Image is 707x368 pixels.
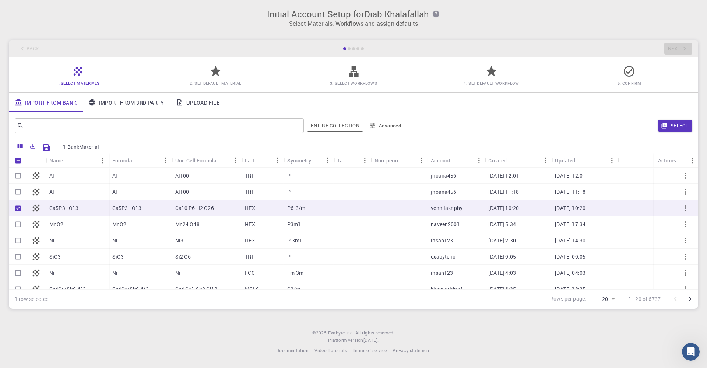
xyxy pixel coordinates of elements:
[112,153,132,168] div: Formula
[355,329,395,337] span: All rights reserved.
[229,154,241,166] button: Menu
[337,153,347,168] div: Tags
[488,204,519,212] p: [DATE] 10:20
[658,120,692,132] button: Select
[97,155,109,167] button: Menu
[9,93,82,112] a: Import From Bank
[112,221,127,228] p: MnO2
[450,154,462,166] button: Sort
[328,337,363,344] span: Platform version
[363,337,379,344] a: [DATE].
[555,269,585,277] p: [DATE] 04:03
[245,269,254,277] p: FCC
[353,347,387,354] a: Terms of service
[190,80,241,86] span: 2. Set Default Material
[427,153,485,168] div: Account
[555,221,585,228] p: [DATE] 17:34
[287,253,293,260] p: P1
[112,204,141,212] p: Ca5P3HO13
[431,237,453,244] p: ihsan123
[555,285,585,293] p: [DATE] 18:35
[170,93,225,112] a: Upload File
[431,204,462,212] p: vennilaknphy
[431,153,450,168] div: Account
[393,347,431,353] span: Privacy statement
[575,154,587,166] button: Sort
[488,237,516,244] p: [DATE] 2:30
[276,347,309,354] a: Documentation
[276,347,309,353] span: Documentation
[328,330,354,336] span: Exabyte Inc.
[175,269,183,277] p: Ni1
[307,120,363,132] span: Filter throughout whole library including sets (folders)
[393,347,431,354] a: Privacy statement
[488,253,516,260] p: [DATE] 9:05
[314,347,347,353] span: Video Tutorials
[287,153,311,168] div: Symmetry
[374,153,404,168] div: Non-periodic
[550,295,586,304] p: Rows per page:
[175,237,183,244] p: Ni3
[49,253,61,260] p: SiO3
[363,337,379,343] span: [DATE] .
[49,237,54,244] p: Ni
[618,80,641,86] span: 5. Confirm
[431,253,455,260] p: exabyte-io
[431,285,463,293] p: kkmworldno1
[287,204,306,212] p: P6_3/m
[371,153,427,168] div: Non-periodic
[49,153,63,168] div: Name
[49,285,86,293] p: Cs4Cu(SbCl6)2
[13,19,694,28] p: Select Materials, Workflows and assign defaults
[488,153,507,168] div: Created
[175,153,217,168] div: Unit Cell Formula
[404,154,415,166] button: Sort
[245,221,255,228] p: HEX
[353,347,387,353] span: Terms of service
[589,294,617,305] div: 20
[431,221,460,228] p: naveen2001
[245,172,253,179] p: TRI
[347,154,359,166] button: Sort
[287,221,301,228] p: P3m1
[431,188,456,196] p: jhoana456
[551,153,618,168] div: Updated
[629,295,661,303] p: 1–20 of 6737
[19,5,30,12] span: 支持
[485,153,551,168] div: Created
[431,172,456,179] p: jhoana456
[488,221,516,228] p: [DATE] 5:34
[322,154,334,166] button: Menu
[112,253,124,260] p: SiO3
[488,188,519,196] p: [DATE] 11:18
[334,153,371,168] div: Tags
[555,204,585,212] p: [DATE] 10:20
[606,154,618,166] button: Menu
[175,188,189,196] p: Al100
[314,347,347,354] a: Video Tutorials
[175,172,189,179] p: Al100
[109,153,172,168] div: Formula
[287,188,293,196] p: P1
[112,269,117,277] p: Ni
[284,153,334,168] div: Symmetry
[312,329,328,337] span: © 2025
[112,172,117,179] p: Al
[49,188,54,196] p: Al
[175,285,217,293] p: Cs4 Cu1 Sb2 Cl12
[172,153,242,168] div: Unit Cell Formula
[27,140,39,152] button: Export
[245,188,253,196] p: TRI
[555,253,585,260] p: [DATE] 09:05
[14,140,27,152] button: Columns
[686,155,698,167] button: Menu
[245,285,259,293] p: MCLC
[488,285,516,293] p: [DATE] 6:35
[307,120,363,132] button: Entire collection
[272,154,284,166] button: Menu
[39,140,54,155] button: Save Explorer Settings
[217,154,228,166] button: Sort
[245,253,253,260] p: TRI
[175,253,191,260] p: Si2 O6
[82,93,170,112] a: Import From 3rd Party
